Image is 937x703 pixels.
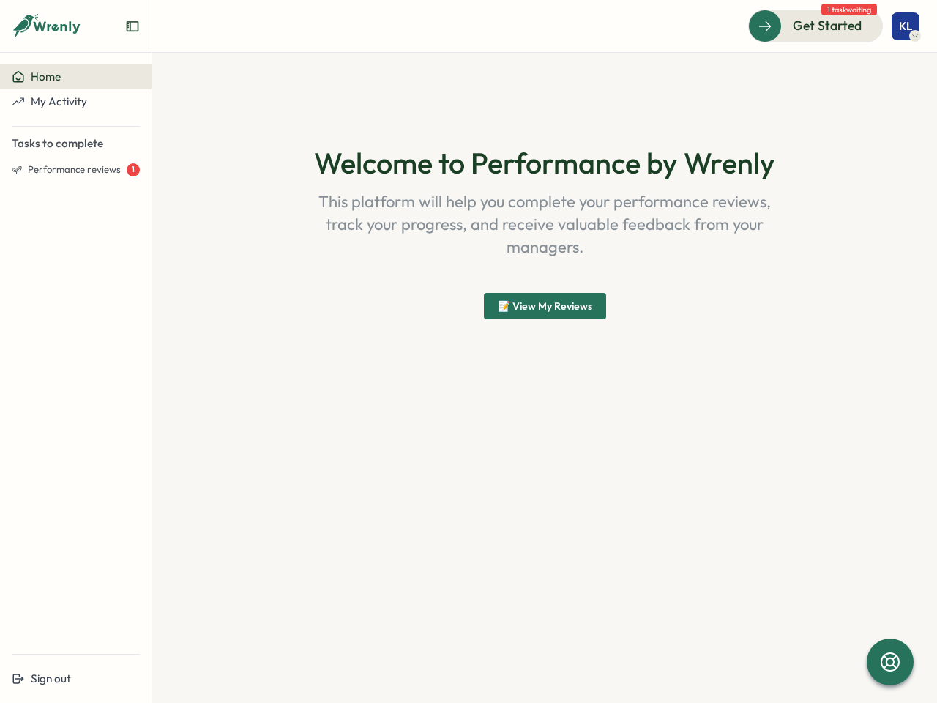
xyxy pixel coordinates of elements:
[12,135,140,152] p: Tasks to complete
[125,19,140,34] button: Expand sidebar
[793,16,862,35] span: Get Started
[299,190,791,258] p: This platform will help you complete your performance reviews, track your progress, and receive v...
[484,293,606,319] button: 📝 View My Reviews
[748,10,883,42] button: Get Started
[821,4,877,15] span: 1 task waiting
[498,294,592,319] span: 📝 View My Reviews
[899,20,912,32] span: KL
[31,672,71,685] span: Sign out
[28,163,121,176] span: Performance reviews
[31,94,87,108] span: My Activity
[31,70,61,83] span: Home
[217,146,873,179] h1: Welcome to Performance by Wrenly
[892,12,919,40] button: KL
[127,163,140,176] div: 1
